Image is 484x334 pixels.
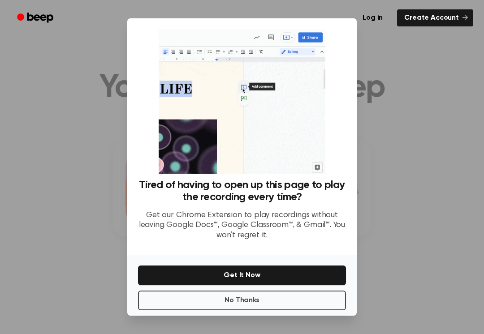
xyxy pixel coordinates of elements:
a: Log in [354,8,392,28]
h3: Tired of having to open up this page to play the recording every time? [138,179,346,203]
a: Beep [11,9,61,27]
button: Get It Now [138,265,346,285]
button: No Thanks [138,291,346,310]
img: Beep extension in action [159,29,325,174]
a: Create Account [397,9,473,26]
p: Get our Chrome Extension to play recordings without leaving Google Docs™, Google Classroom™, & Gm... [138,210,346,241]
